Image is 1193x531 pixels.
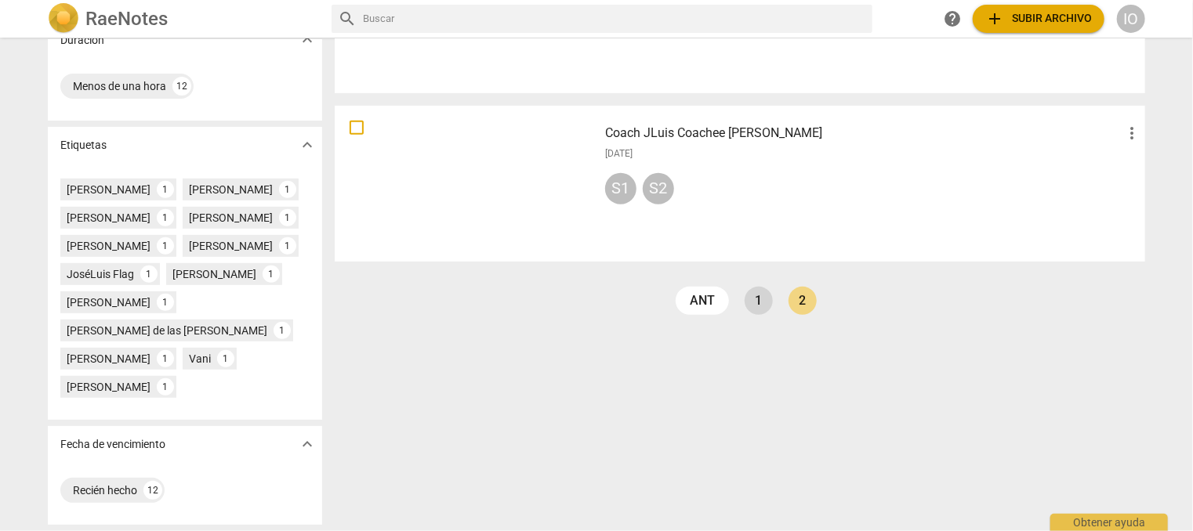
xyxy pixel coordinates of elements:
p: Etiquetas [60,137,107,154]
a: Obtener ayuda [938,5,966,33]
span: help [943,9,962,28]
img: Logo [48,3,79,34]
div: [PERSON_NAME] [172,266,256,282]
div: Vani [189,351,211,367]
div: S1 [605,173,636,204]
button: Subir [973,5,1104,33]
div: 1 [279,209,296,226]
div: JoséLuis Flag [67,266,134,282]
div: 1 [157,350,174,367]
span: [DATE] [605,147,633,161]
div: Obtener ayuda [1050,514,1168,531]
button: Mostrar más [296,133,319,157]
h3: Coach JLuis Coachee Isa [605,124,1122,143]
div: 12 [143,481,162,500]
div: 1 [140,265,158,283]
a: Page 1 [745,287,773,315]
div: [PERSON_NAME] [189,182,273,197]
div: 1 [157,378,174,396]
div: 1 [274,322,291,339]
div: [PERSON_NAME] [67,238,150,254]
a: Page 2 is your current page [789,287,817,315]
span: more_vert [1122,124,1141,143]
div: [PERSON_NAME] [189,238,273,254]
div: 1 [279,181,296,198]
div: 1 [157,237,174,255]
h2: RaeNotes [85,8,168,30]
div: 1 [157,181,174,198]
input: Buscar [363,6,866,31]
div: [PERSON_NAME] [189,210,273,226]
div: 1 [279,237,296,255]
span: expand_more [298,31,317,49]
div: [PERSON_NAME] [67,351,150,367]
div: [PERSON_NAME] de las [PERSON_NAME] [67,323,267,338]
span: search [338,9,357,28]
span: add [985,9,1004,28]
a: LogoRaeNotes [48,3,319,34]
a: Coach JLuis Coachee [PERSON_NAME][DATE]S1S2 [340,111,1140,256]
span: expand_more [298,435,317,453]
div: 12 [172,77,191,96]
span: Subir archivo [985,9,1092,28]
div: Menos de una hora [73,78,166,94]
a: ant [676,287,729,315]
div: Recién hecho [73,482,137,498]
button: Mostrar más [296,28,319,52]
button: IO [1117,5,1145,33]
div: 1 [217,350,234,367]
p: Fecha de vencimiento [60,436,165,453]
div: [PERSON_NAME] [67,182,150,197]
button: Mostrar más [296,432,319,456]
div: 1 [157,209,174,226]
span: expand_more [298,135,317,154]
div: [PERSON_NAME] [67,210,150,226]
div: 1 [263,265,280,283]
p: Duración [60,32,104,49]
div: S2 [643,173,674,204]
div: [PERSON_NAME] [67,379,150,395]
div: [PERSON_NAME] [67,294,150,310]
div: 1 [157,294,174,311]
